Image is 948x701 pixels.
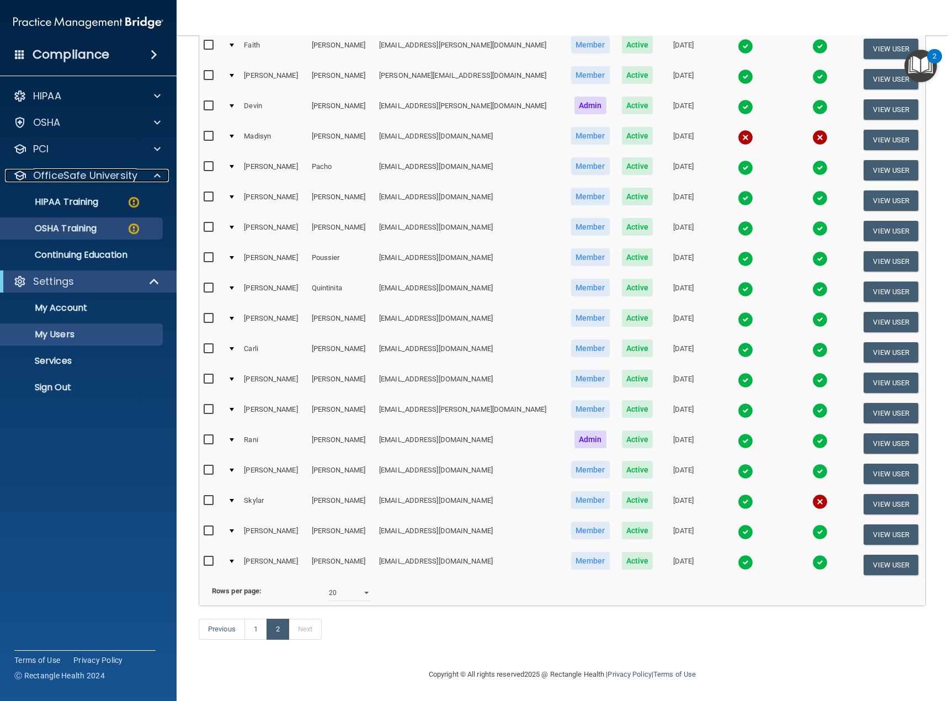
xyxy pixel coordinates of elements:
span: Active [622,309,653,327]
span: Member [571,370,610,387]
img: tick.e7d51cea.svg [738,524,753,540]
td: [EMAIL_ADDRESS][DOMAIN_NAME] [375,216,565,246]
img: tick.e7d51cea.svg [812,282,828,297]
td: [EMAIL_ADDRESS][DOMAIN_NAME] [375,155,565,185]
span: Member [571,127,610,145]
td: [PERSON_NAME] [239,307,307,337]
img: tick.e7d51cea.svg [738,99,753,115]
span: Member [571,218,610,236]
td: [EMAIL_ADDRESS][DOMAIN_NAME] [375,519,565,550]
td: [EMAIL_ADDRESS][DOMAIN_NAME] [375,185,565,216]
button: View User [864,160,918,180]
span: Member [571,522,610,539]
td: Pacho [307,155,375,185]
button: View User [864,342,918,363]
img: tick.e7d51cea.svg [738,69,753,84]
button: View User [864,39,918,59]
img: tick.e7d51cea.svg [812,403,828,418]
td: [DATE] [659,277,708,307]
img: tick.e7d51cea.svg [738,433,753,449]
td: [PERSON_NAME] [307,368,375,398]
p: PCI [33,142,49,156]
img: tick.e7d51cea.svg [738,251,753,267]
b: Rows per page: [212,587,262,595]
button: View User [864,99,918,120]
p: Settings [33,275,74,288]
a: Terms of Use [653,670,696,678]
td: [DATE] [659,64,708,94]
td: [PERSON_NAME] [307,64,375,94]
img: tick.e7d51cea.svg [812,524,828,540]
span: Member [571,461,610,479]
img: cross.ca9f0e7f.svg [812,494,828,509]
td: [DATE] [659,34,708,64]
td: [PERSON_NAME] [307,337,375,368]
button: View User [864,373,918,393]
span: Member [571,36,610,54]
td: Skylar [239,489,307,519]
img: tick.e7d51cea.svg [738,555,753,570]
td: [DATE] [659,368,708,398]
span: Member [571,491,610,509]
td: Devin [239,94,307,125]
td: [DATE] [659,428,708,459]
img: tick.e7d51cea.svg [738,312,753,327]
img: tick.e7d51cea.svg [812,69,828,84]
td: [DATE] [659,307,708,337]
td: [EMAIL_ADDRESS][PERSON_NAME][DOMAIN_NAME] [375,94,565,125]
td: [EMAIL_ADDRESS][DOMAIN_NAME] [375,277,565,307]
td: [DATE] [659,155,708,185]
span: Member [571,279,610,296]
p: HIPAA Training [7,197,98,208]
span: Member [571,309,610,327]
td: [EMAIL_ADDRESS][DOMAIN_NAME] [375,459,565,489]
td: [DATE] [659,519,708,550]
img: tick.e7d51cea.svg [738,464,753,479]
img: cross.ca9f0e7f.svg [738,130,753,145]
img: tick.e7d51cea.svg [812,160,828,176]
a: PCI [13,142,161,156]
img: tick.e7d51cea.svg [738,282,753,297]
td: [EMAIL_ADDRESS][PERSON_NAME][DOMAIN_NAME] [375,34,565,64]
a: Terms of Use [14,655,60,666]
h4: Compliance [33,47,109,62]
td: [PERSON_NAME] [239,246,307,277]
div: 2 [933,56,936,71]
img: tick.e7d51cea.svg [738,39,753,54]
td: [PERSON_NAME] [239,398,307,428]
button: View User [864,494,918,514]
td: [DATE] [659,185,708,216]
button: View User [864,403,918,423]
p: OfficeSafe University [33,169,137,182]
td: [EMAIL_ADDRESS][DOMAIN_NAME] [375,125,565,155]
td: [DATE] [659,125,708,155]
img: tick.e7d51cea.svg [738,494,753,509]
td: [PERSON_NAME] [307,216,375,246]
td: [DATE] [659,94,708,125]
a: Settings [13,275,160,288]
td: [PERSON_NAME] [307,185,375,216]
td: Quintinita [307,277,375,307]
a: Privacy Policy [608,670,651,678]
button: View User [864,464,918,484]
td: [PERSON_NAME] [307,428,375,459]
span: Active [622,66,653,84]
p: Sign Out [7,382,158,393]
a: HIPAA [13,89,161,103]
a: OSHA [13,116,161,129]
span: Active [622,522,653,539]
td: [PERSON_NAME][EMAIL_ADDRESS][DOMAIN_NAME] [375,64,565,94]
button: View User [864,251,918,272]
td: [EMAIL_ADDRESS][DOMAIN_NAME] [375,428,565,459]
span: Active [622,218,653,236]
td: [PERSON_NAME] [239,368,307,398]
td: [PERSON_NAME] [307,459,375,489]
img: tick.e7d51cea.svg [812,251,828,267]
button: View User [864,221,918,241]
td: [PERSON_NAME] [239,155,307,185]
td: [PERSON_NAME] [239,216,307,246]
p: OSHA Training [7,223,97,234]
img: tick.e7d51cea.svg [812,464,828,479]
span: Active [622,461,653,479]
td: Rani [239,428,307,459]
